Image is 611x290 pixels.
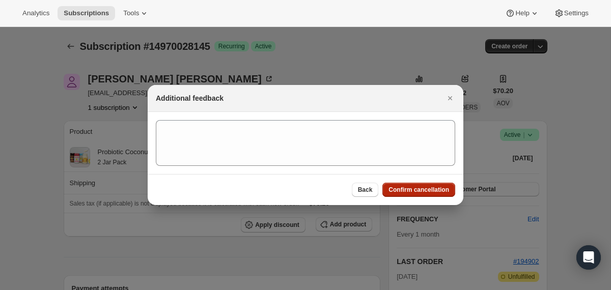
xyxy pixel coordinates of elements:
[564,9,589,17] span: Settings
[64,9,109,17] span: Subscriptions
[16,6,55,20] button: Analytics
[123,9,139,17] span: Tools
[358,186,373,194] span: Back
[443,91,457,105] button: Close
[576,245,601,270] div: Open Intercom Messenger
[499,6,545,20] button: Help
[117,6,155,20] button: Tools
[388,186,449,194] span: Confirm cancellation
[352,183,379,197] button: Back
[382,183,455,197] button: Confirm cancellation
[58,6,115,20] button: Subscriptions
[156,93,224,103] h2: Additional feedback
[548,6,595,20] button: Settings
[515,9,529,17] span: Help
[22,9,49,17] span: Analytics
